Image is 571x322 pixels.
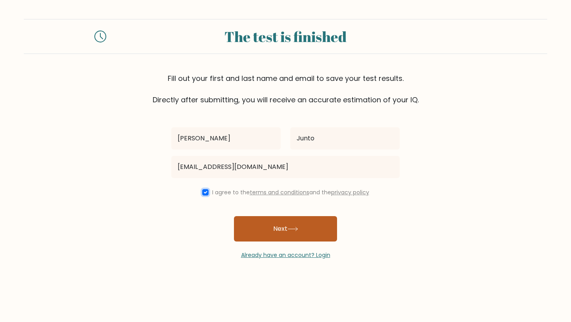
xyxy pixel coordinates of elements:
[171,156,400,178] input: Email
[290,127,400,149] input: Last name
[250,188,309,196] a: terms and conditions
[24,73,547,105] div: Fill out your first and last name and email to save your test results. Directly after submitting,...
[331,188,369,196] a: privacy policy
[116,26,455,47] div: The test is finished
[171,127,281,149] input: First name
[212,188,369,196] label: I agree to the and the
[234,216,337,241] button: Next
[241,251,330,259] a: Already have an account? Login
